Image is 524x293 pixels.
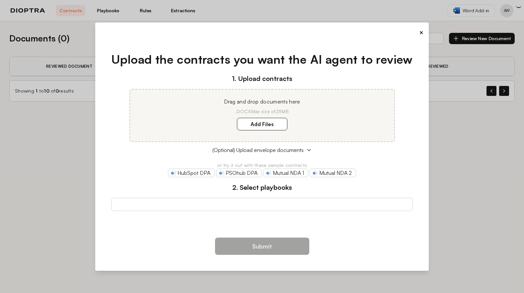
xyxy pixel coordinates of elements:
[138,108,386,115] p: .DOCX Max size of 25MB
[263,169,308,177] a: Mutual NDA 1
[237,118,287,130] label: Add Files
[212,146,304,154] span: (Optional) Upload envelope documents
[310,169,356,177] a: Mutual NDA 2
[419,28,423,37] button: ×
[111,50,413,68] h1: Upload the contracts you want the AI agent to review
[215,238,309,255] button: Submit
[111,74,413,84] h3: 1. Upload contracts
[168,169,215,177] a: HubSpot DPA
[111,162,413,169] p: or try it out with these sample contracts
[216,169,262,177] a: PSOhub DPA
[111,146,413,154] button: (Optional) Upload envelope documents
[111,183,413,192] h3: 2. Select playbooks
[138,98,386,106] p: Drag and drop documents here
